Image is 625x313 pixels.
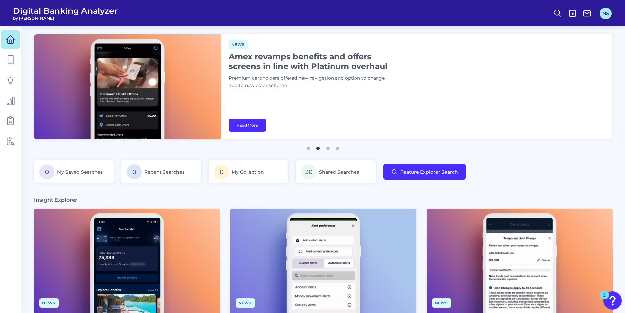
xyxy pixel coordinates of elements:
button: 4 [334,143,341,150]
p: Premium cardholders offered new navigation and option to change app to new color scheme [229,75,393,89]
img: Appdates - Phone.png [230,209,416,313]
span: News [432,298,451,308]
span: 0 [214,164,229,179]
a: Read More [229,119,266,132]
a: 30Shared Searches [296,160,376,183]
span: My Collection [232,169,264,175]
span: 30 [301,164,316,179]
h1: Amex revamps benefits and offers screens in line with Platinum overhaul [229,52,393,71]
a: 0Recent Searches [121,160,201,183]
span: News [236,298,255,308]
button: 3 [325,143,331,150]
a: News [229,41,248,47]
img: News - Phone (2).png [427,209,613,313]
span: My Saved Searches [57,169,103,175]
span: Digital Banking Analyzer [13,6,118,16]
span: 0 [127,164,142,179]
img: bannerImg [34,34,221,139]
button: Feature Explorer Search [383,164,466,180]
button: Open Resource Center, 1 new notification [603,291,622,310]
a: News [39,300,59,306]
a: 0My Saved Searches [34,160,114,183]
img: News - Phone (4).png [34,209,220,313]
a: News [236,300,255,306]
span: News [39,298,59,308]
span: Recent Searches [144,169,184,175]
span: by [PERSON_NAME] [13,16,118,21]
span: 0 [39,164,54,179]
button: 1 [305,143,312,150]
a: News [432,300,451,306]
span: News [229,40,248,49]
button: NS [600,8,612,19]
a: 0My Collection [209,160,288,183]
h3: Insight Explorer [34,197,77,203]
span: Feature Explorer Search [400,169,458,175]
div: 1 [603,295,606,303]
span: Shared Searches [319,169,359,175]
button: 2 [315,143,321,150]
